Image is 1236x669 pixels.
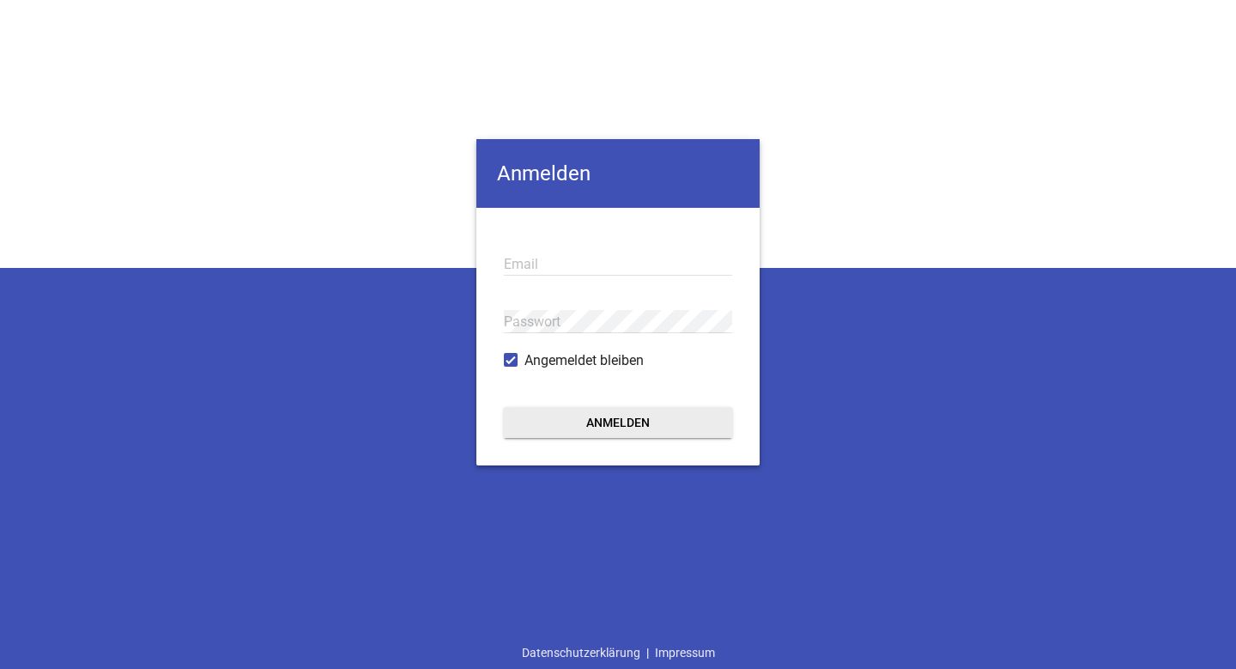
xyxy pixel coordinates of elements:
[516,636,721,669] div: |
[649,636,721,669] a: Impressum
[524,350,644,371] span: Angemeldet bleiben
[476,139,760,208] h4: Anmelden
[516,636,646,669] a: Datenschutzerklärung
[504,407,732,438] button: Anmelden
